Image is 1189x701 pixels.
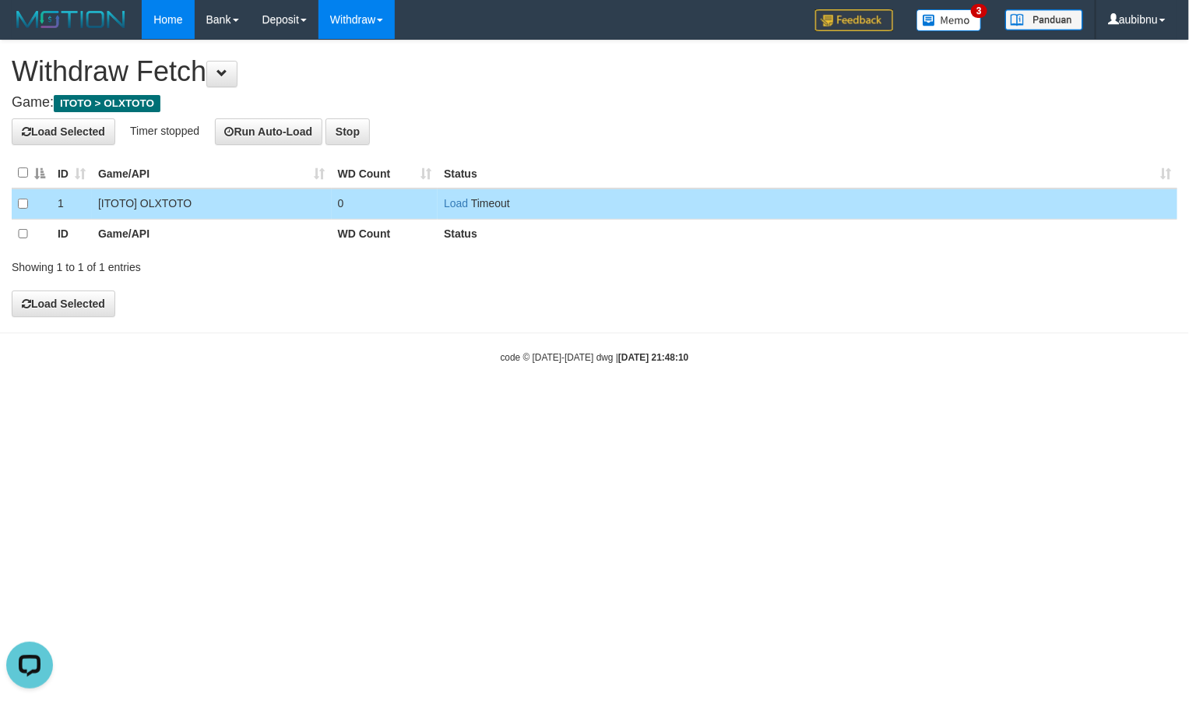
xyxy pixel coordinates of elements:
[215,118,323,145] button: Run Auto-Load
[51,188,92,219] td: 1
[92,158,332,188] th: Game/API: activate to sort column ascending
[338,197,344,210] span: 0
[92,188,332,219] td: [ITOTO] OLXTOTO
[444,197,468,210] a: Load
[130,124,199,136] span: Timer stopped
[332,158,438,188] th: WD Count: activate to sort column ascending
[6,6,53,53] button: Open LiveChat chat widget
[12,56,1177,87] h1: Withdraw Fetch
[12,95,1177,111] h4: Game:
[971,4,987,18] span: 3
[92,219,332,248] th: Game/API
[12,291,115,317] button: Load Selected
[501,352,689,363] small: code © [DATE]-[DATE] dwg |
[815,9,893,31] img: Feedback.jpg
[332,219,438,248] th: WD Count
[54,95,160,112] span: ITOTO > OLXTOTO
[12,118,115,145] button: Load Selected
[1005,9,1083,30] img: panduan.png
[12,253,484,275] div: Showing 1 to 1 of 1 entries
[438,219,1177,248] th: Status
[51,219,92,248] th: ID
[12,8,130,31] img: MOTION_logo.png
[618,352,688,363] strong: [DATE] 21:48:10
[438,158,1177,188] th: Status: activate to sort column ascending
[51,158,92,188] th: ID: activate to sort column ascending
[325,118,370,145] button: Stop
[471,197,510,210] span: Timeout
[916,9,982,31] img: Button%20Memo.svg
